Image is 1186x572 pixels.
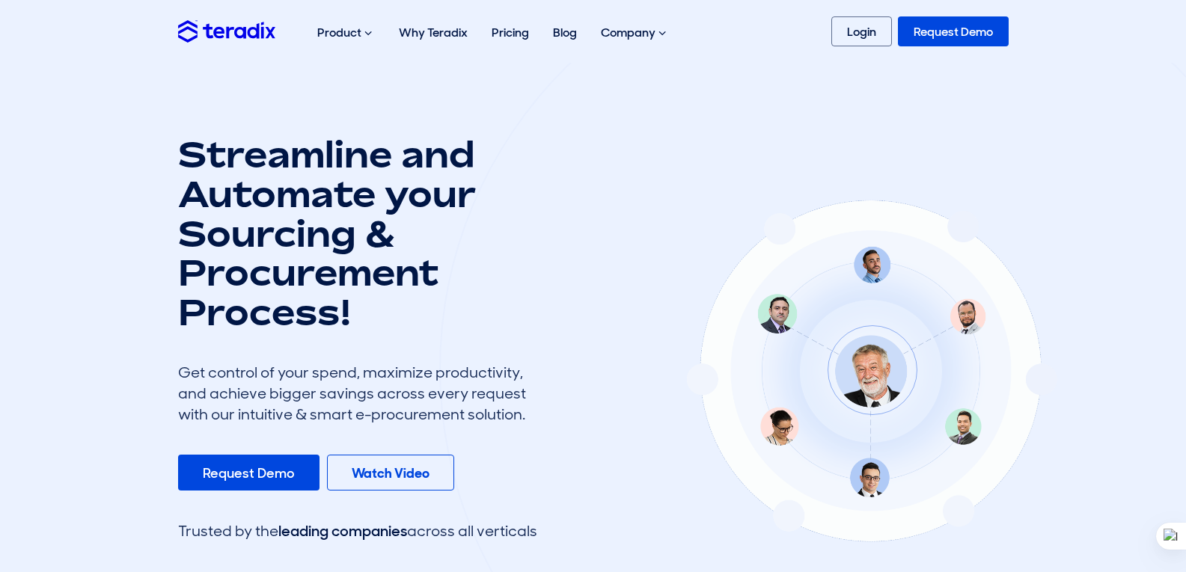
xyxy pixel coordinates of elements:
h1: Streamline and Automate your Sourcing & Procurement Process! [178,135,537,332]
div: Get control of your spend, maximize productivity, and achieve bigger savings across every request... [178,362,537,425]
a: Pricing [480,9,541,56]
img: Teradix logo [178,20,275,42]
div: Company [589,9,681,57]
a: Request Demo [898,16,1009,46]
a: Request Demo [178,455,320,490]
b: Watch Video [352,464,430,482]
a: Blog [541,9,589,56]
a: Why Teradix [387,9,480,56]
a: Login [831,16,892,46]
div: Product [305,9,387,57]
a: Watch Video [327,455,454,490]
div: Trusted by the across all verticals [178,520,537,541]
span: leading companies [278,521,407,541]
